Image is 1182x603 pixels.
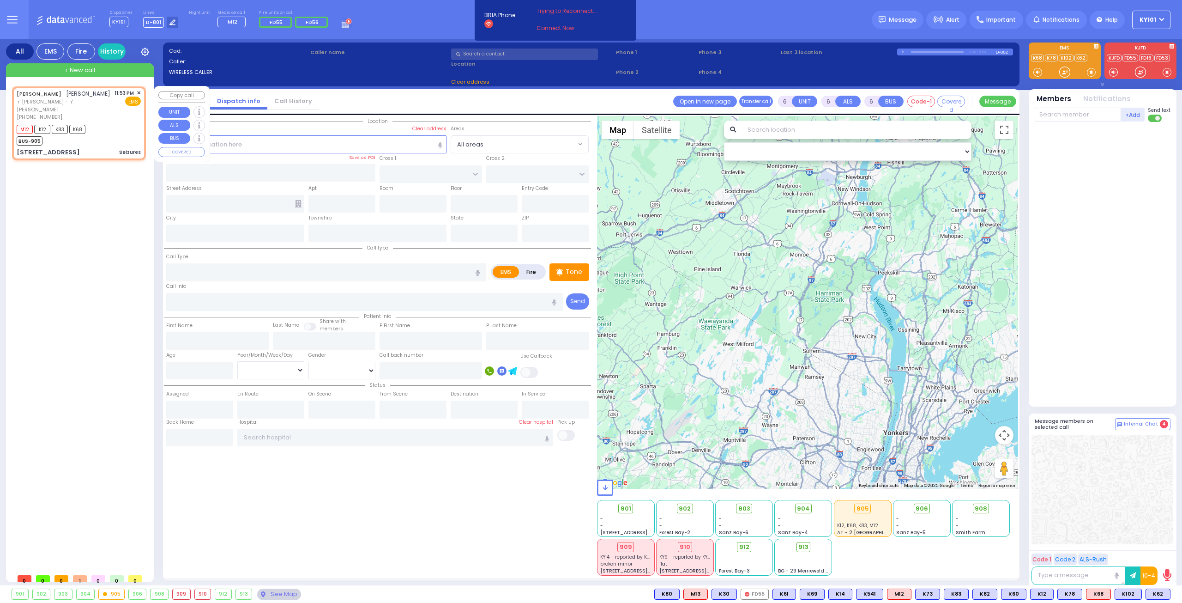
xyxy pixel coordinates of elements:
label: ZIP [522,214,529,222]
span: - [778,560,781,567]
button: Code 1 [1031,554,1052,565]
label: In Service [522,390,545,398]
label: Pick up [557,419,575,426]
button: Members [1037,94,1071,104]
span: ר' [PERSON_NAME] - ר' [PERSON_NAME] [17,98,111,113]
span: 901 [621,504,631,513]
a: Connect Now [537,24,609,32]
span: Sanz Bay-4 [778,529,808,536]
span: Clear address [451,78,489,85]
div: 901 [12,589,28,599]
span: K12, K68, K83, M12 [837,522,878,529]
label: Entry Code [522,185,548,192]
span: Message [889,15,917,24]
span: Smith Farm [956,529,985,536]
span: KY101 [109,17,128,27]
label: EMS [1029,46,1101,52]
button: Send [566,293,589,310]
a: Open this area in Google Maps (opens a new window) [599,477,630,489]
button: ALS [835,96,861,107]
label: Save as POI [349,154,375,161]
div: 903 [54,589,72,599]
label: Call Type [166,253,188,261]
label: Back Home [166,419,194,426]
a: History [98,43,126,60]
label: P Last Name [486,322,517,329]
div: Fire [67,43,95,60]
span: 0 [18,575,31,582]
label: Age [166,352,175,359]
label: Room [380,185,393,192]
div: BLS [772,589,796,600]
span: 0 [110,575,124,582]
label: Call Info [166,283,186,290]
button: Copy call [158,91,205,100]
span: Help [1105,16,1118,24]
a: FD16 [1139,55,1153,61]
label: From Scene [380,390,408,398]
div: BLS [654,589,680,600]
span: FD56 [306,18,319,26]
div: K82 [972,589,997,600]
span: members [320,325,343,332]
span: - [659,515,662,522]
label: Hospital [237,419,258,426]
button: Message [979,96,1016,107]
input: Search a contact [451,49,598,60]
span: BRIA Phone [484,11,515,19]
div: EMS [36,43,64,60]
button: UNIT [792,96,817,107]
button: Drag Pegman onto the map to open Street View [995,459,1013,478]
div: See map [257,589,301,600]
label: Destination [451,390,478,398]
label: Medic on call [217,10,248,16]
span: All areas [457,140,483,149]
span: All areas [451,136,576,152]
button: UNIT [158,107,190,118]
span: ✕ [137,89,141,97]
div: FD55 [741,589,769,600]
a: Open in new page [673,96,737,107]
a: Call History [267,97,319,105]
span: Location [363,118,392,125]
button: Show satellite imagery [634,121,680,139]
label: Assigned [166,390,189,398]
label: Gender [308,352,326,359]
div: Seizures [119,149,141,156]
img: Logo [36,14,98,25]
button: ALS [158,120,190,131]
label: Last Name [273,322,299,329]
button: Notifications [1083,94,1131,104]
span: Status [365,382,390,389]
span: 903 [738,504,750,513]
div: ALS [1086,589,1111,600]
div: K78 [1057,589,1082,600]
span: 913 [798,542,808,552]
div: 904 [77,589,95,599]
div: K68 [1086,589,1111,600]
label: On Scene [308,390,331,398]
label: Clear address [412,125,446,133]
button: BUS [878,96,904,107]
span: - [956,522,959,529]
label: Areas [451,125,464,133]
button: Map camera controls [995,426,1013,445]
span: D-801 [143,17,164,28]
button: KY101 [1132,11,1170,29]
label: Call back number [380,352,423,359]
a: [PERSON_NAME] [17,90,61,97]
span: Notifications [1043,16,1079,24]
span: 902 [679,504,691,513]
span: 912 [739,542,749,552]
label: Cross 1 [380,155,396,162]
div: K30 [712,589,737,600]
div: M12 [887,589,911,600]
button: Code-1 [907,96,935,107]
img: message.svg [879,16,886,23]
div: D-802 [995,49,1013,55]
span: K83 [52,125,68,134]
div: BLS [944,589,969,600]
div: K61 [772,589,796,600]
div: K62 [1146,589,1170,600]
span: - [778,554,781,560]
